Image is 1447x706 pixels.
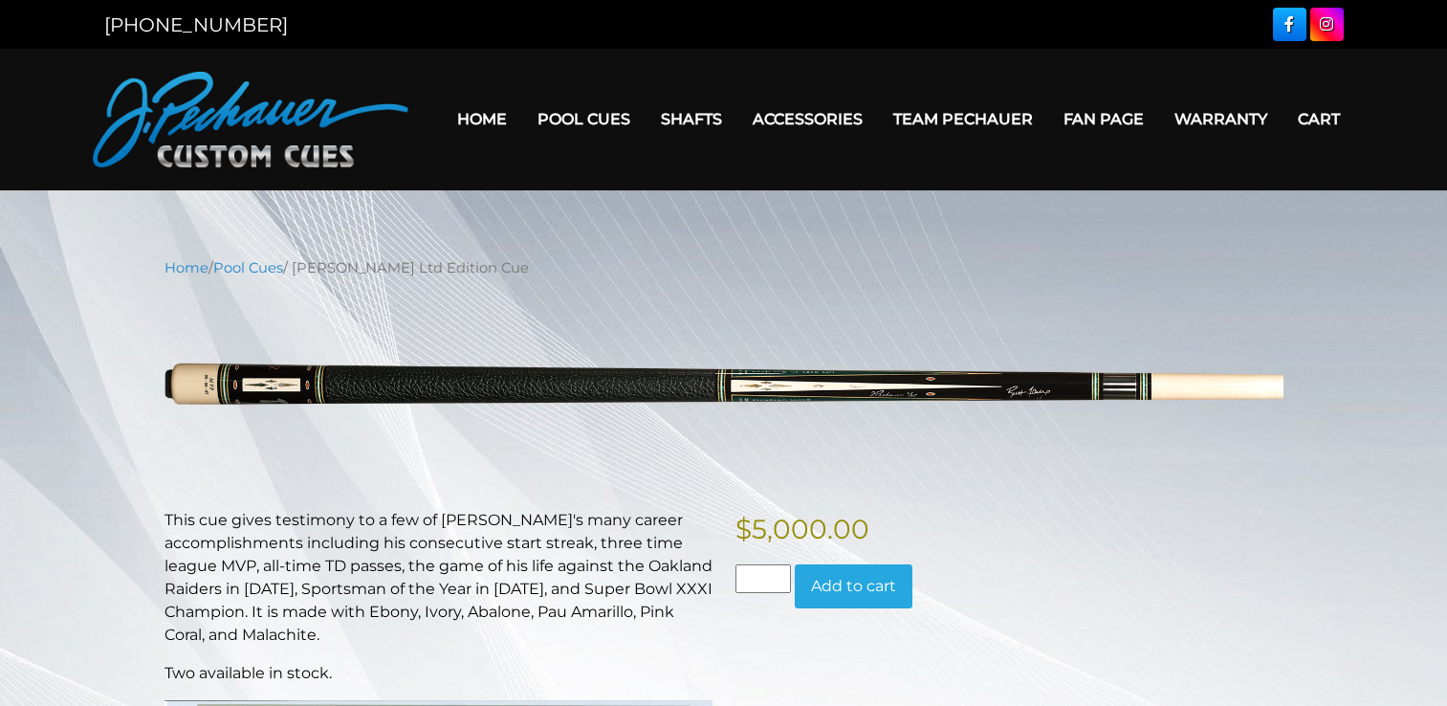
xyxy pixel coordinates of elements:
input: Product quantity [735,564,791,593]
span: $ [735,513,752,545]
a: Pool Cues [522,95,646,143]
p: This cue gives testimony to a few of [PERSON_NAME]'s many career accomplishments including his co... [164,509,713,647]
a: Team Pechauer [878,95,1048,143]
img: Pechauer Custom Cues [93,72,408,167]
a: Cart [1283,95,1355,143]
p: Two available in stock. [164,662,713,685]
img: favre-resized.png [164,293,1283,479]
a: [PHONE_NUMBER] [104,13,288,36]
a: Home [442,95,522,143]
a: Home [164,259,208,276]
button: Add to cart [795,564,912,608]
nav: Breadcrumb [164,257,1283,278]
a: Accessories [737,95,878,143]
bdi: 5,000.00 [735,513,869,545]
a: Shafts [646,95,737,143]
a: Fan Page [1048,95,1159,143]
a: Pool Cues [213,259,283,276]
a: Warranty [1159,95,1283,143]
